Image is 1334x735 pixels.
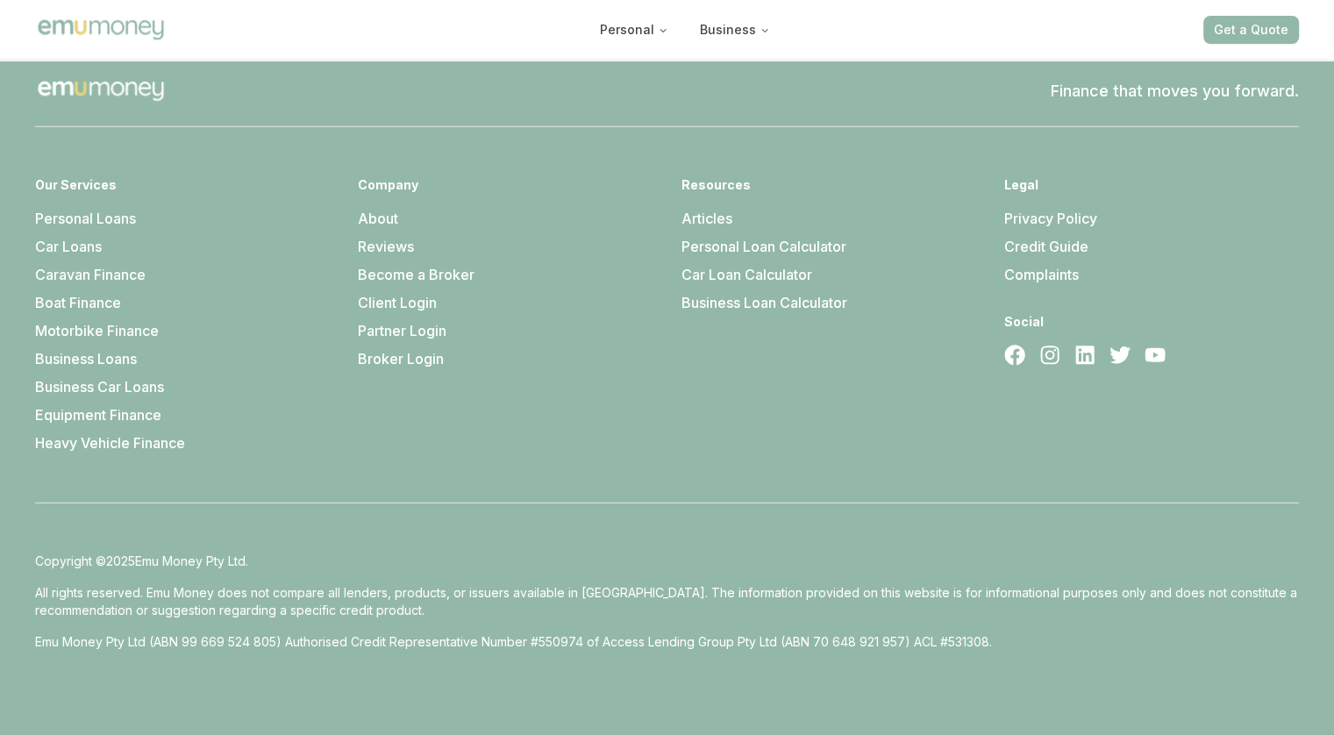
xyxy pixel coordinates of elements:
p: All rights reserved. Emu Money does not compare all lenders, products, or issuers available in [G... [35,584,1299,619]
h3: Social [1004,313,1299,331]
a: Become a Broker [358,266,474,283]
p: Copyright © 2025 Emu Money Pty Ltd. [35,553,1299,570]
a: Business Loan Calculator [681,294,847,311]
img: Emu Money [35,17,167,42]
a: Business Car Loans [35,378,164,396]
a: Boat Finance [35,294,121,311]
a: Articles [681,210,732,227]
a: Complaints [1004,266,1079,283]
a: Car Loan Calculator [681,266,812,283]
h3: Legal [1004,176,1299,194]
p: Finance that moves you forward. [1051,79,1299,103]
a: Equipment Finance [35,406,161,424]
a: Caravan Finance [35,266,146,283]
button: Business [686,14,784,46]
button: Personal [586,14,682,46]
a: Client Login [358,294,437,311]
a: Personal Loan Calculator [681,238,846,255]
h3: Resources [681,176,976,194]
a: About [358,210,398,227]
a: Credit Guide [1004,238,1088,255]
a: Privacy Policy [1004,210,1097,227]
a: Heavy Vehicle Finance [35,434,185,452]
h3: Our Services [35,176,330,194]
h3: Company [358,176,653,194]
a: Partner Login [358,322,446,339]
p: Emu Money Pty Ltd (ABN 99 669 524 805) Authorised Credit Representative Number #550974 of Access ... [35,633,1299,651]
a: Car Loans [35,238,102,255]
a: Broker Login [358,350,444,367]
a: Business Loans [35,350,137,367]
a: Personal Loans [35,210,136,227]
img: Emu Money [35,56,167,126]
button: Get a Quote [1203,16,1299,44]
a: Reviews [358,238,414,255]
a: Motorbike Finance [35,322,159,339]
